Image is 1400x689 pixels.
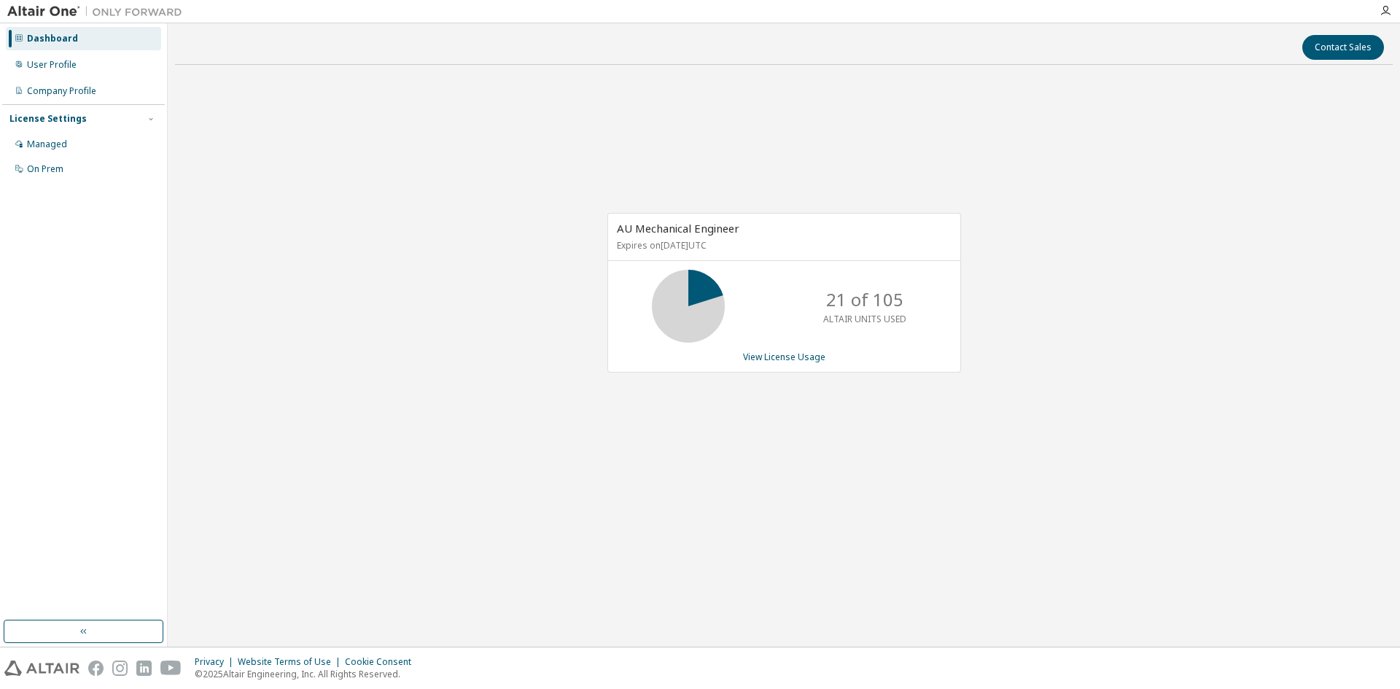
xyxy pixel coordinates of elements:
img: facebook.svg [88,661,104,676]
img: instagram.svg [112,661,128,676]
div: Website Terms of Use [238,656,345,668]
div: Managed [27,139,67,150]
p: 21 of 105 [826,287,903,312]
div: User Profile [27,59,77,71]
a: View License Usage [743,351,825,363]
img: altair_logo.svg [4,661,79,676]
p: Expires on [DATE] UTC [617,239,948,252]
img: youtube.svg [160,661,182,676]
img: linkedin.svg [136,661,152,676]
button: Contact Sales [1302,35,1384,60]
div: Company Profile [27,85,96,97]
img: Altair One [7,4,190,19]
p: © 2025 Altair Engineering, Inc. All Rights Reserved. [195,668,420,680]
div: Dashboard [27,33,78,44]
p: ALTAIR UNITS USED [823,313,906,325]
span: AU Mechanical Engineer [617,221,739,235]
div: Privacy [195,656,238,668]
div: On Prem [27,163,63,175]
div: License Settings [9,113,87,125]
div: Cookie Consent [345,656,420,668]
